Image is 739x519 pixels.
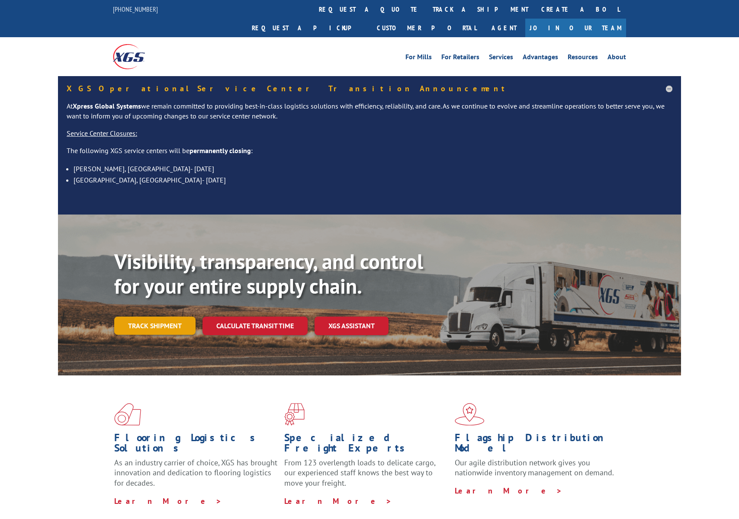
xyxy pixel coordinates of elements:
a: For Mills [405,54,432,63]
a: Services [489,54,513,63]
u: Service Center Closures: [67,129,137,138]
a: For Retailers [441,54,479,63]
h1: Specialized Freight Experts [284,432,448,458]
h1: Flagship Distribution Model [455,432,618,458]
a: XGS ASSISTANT [315,317,389,335]
strong: Xpress Global Systems [73,102,141,110]
span: Our agile distribution network gives you nationwide inventory management on demand. [455,458,614,478]
img: xgs-icon-flagship-distribution-model-red [455,403,485,426]
a: Join Our Team [525,19,626,37]
a: About [607,54,626,63]
p: At we remain committed to providing best-in-class logistics solutions with efficiency, reliabilit... [67,101,672,129]
a: Track shipment [114,317,196,335]
b: Visibility, transparency, and control for your entire supply chain. [114,248,423,300]
img: xgs-icon-total-supply-chain-intelligence-red [114,403,141,426]
a: Calculate transit time [202,317,308,335]
a: Advantages [523,54,558,63]
a: Learn More > [284,496,392,506]
a: Resources [568,54,598,63]
a: Customer Portal [370,19,483,37]
p: From 123 overlength loads to delicate cargo, our experienced staff knows the best way to move you... [284,458,448,496]
h5: XGS Operational Service Center Transition Announcement [67,85,672,93]
strong: permanently closing [190,146,251,155]
p: The following XGS service centers will be : [67,146,672,163]
li: [GEOGRAPHIC_DATA], [GEOGRAPHIC_DATA]- [DATE] [74,174,672,186]
img: xgs-icon-focused-on-flooring-red [284,403,305,426]
a: Agent [483,19,525,37]
li: [PERSON_NAME], [GEOGRAPHIC_DATA]- [DATE] [74,163,672,174]
h1: Flooring Logistics Solutions [114,432,278,458]
a: Learn More > [114,496,222,506]
a: [PHONE_NUMBER] [113,5,158,13]
span: As an industry carrier of choice, XGS has brought innovation and dedication to flooring logistics... [114,458,277,488]
a: Request a pickup [245,19,370,37]
a: Learn More > [455,486,562,496]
